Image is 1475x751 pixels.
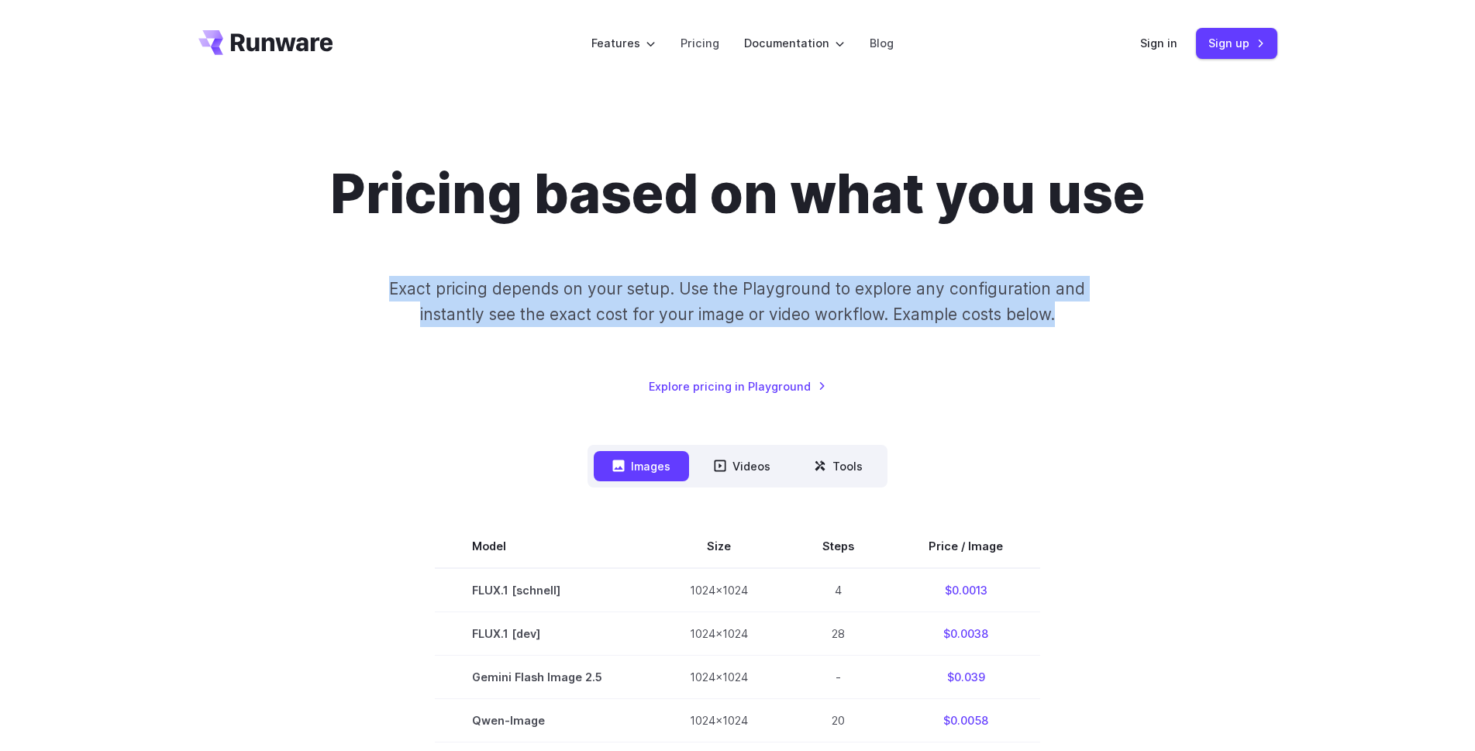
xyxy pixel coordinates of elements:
th: Model [435,525,653,568]
label: Documentation [744,34,845,52]
a: Explore pricing in Playground [649,377,826,395]
td: 20 [785,698,891,742]
td: Qwen-Image [435,698,653,742]
td: 1024x1024 [653,568,785,612]
th: Price / Image [891,525,1040,568]
a: Go to / [198,30,333,55]
td: $0.0058 [891,698,1040,742]
td: - [785,655,891,698]
td: $0.0038 [891,611,1040,655]
button: Tools [795,451,881,481]
td: $0.039 [891,655,1040,698]
a: Sign up [1196,28,1277,58]
td: 1024x1024 [653,611,785,655]
button: Images [594,451,689,481]
a: Blog [870,34,894,52]
td: $0.0013 [891,568,1040,612]
td: 1024x1024 [653,698,785,742]
td: FLUX.1 [dev] [435,611,653,655]
h1: Pricing based on what you use [330,161,1145,226]
button: Videos [695,451,789,481]
td: 1024x1024 [653,655,785,698]
label: Features [591,34,656,52]
th: Size [653,525,785,568]
th: Steps [785,525,891,568]
td: 28 [785,611,891,655]
p: Exact pricing depends on your setup. Use the Playground to explore any configuration and instantl... [360,276,1115,328]
td: 4 [785,568,891,612]
span: Gemini Flash Image 2.5 [472,668,615,686]
td: FLUX.1 [schnell] [435,568,653,612]
a: Sign in [1140,34,1177,52]
a: Pricing [681,34,719,52]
